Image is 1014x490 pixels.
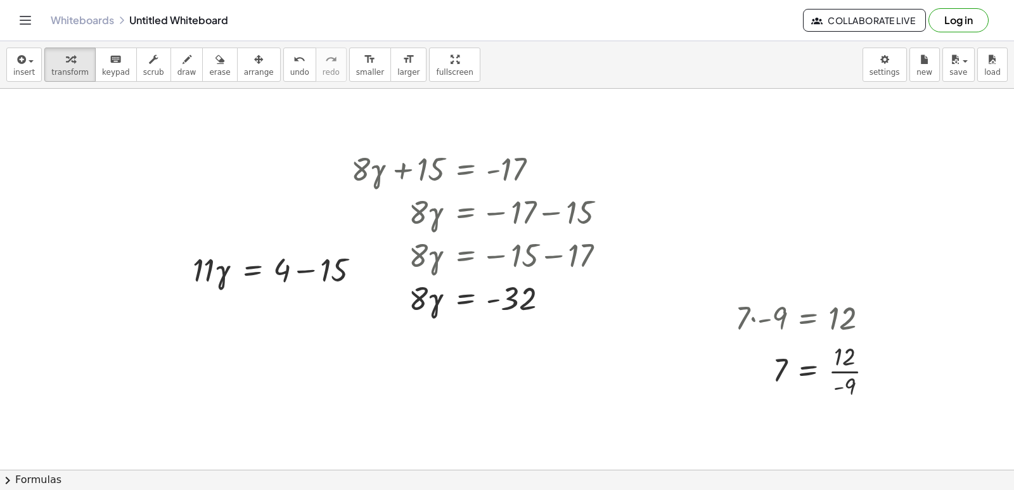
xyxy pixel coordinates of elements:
button: transform [44,48,96,82]
span: arrange [244,68,274,77]
span: insert [13,68,35,77]
i: format_size [402,52,414,67]
span: larger [397,68,420,77]
span: new [916,68,932,77]
button: fullscreen [429,48,480,82]
span: keypad [102,68,130,77]
span: draw [177,68,196,77]
button: load [977,48,1008,82]
span: save [949,68,967,77]
i: keyboard [110,52,122,67]
span: fullscreen [436,68,473,77]
span: smaller [356,68,384,77]
button: new [909,48,940,82]
button: redoredo [316,48,347,82]
span: erase [209,68,230,77]
span: redo [323,68,340,77]
span: load [984,68,1001,77]
button: scrub [136,48,171,82]
button: draw [170,48,203,82]
button: format_sizesmaller [349,48,391,82]
button: keyboardkeypad [95,48,137,82]
button: settings [863,48,907,82]
i: redo [325,52,337,67]
span: undo [290,68,309,77]
button: format_sizelarger [390,48,427,82]
button: arrange [237,48,281,82]
span: Collaborate Live [814,15,915,26]
button: save [942,48,975,82]
span: scrub [143,68,164,77]
button: Collaborate Live [803,9,926,32]
button: undoundo [283,48,316,82]
button: Log in [928,8,989,32]
button: erase [202,48,237,82]
i: format_size [364,52,376,67]
button: insert [6,48,42,82]
span: settings [870,68,900,77]
button: Toggle navigation [15,10,35,30]
i: undo [293,52,305,67]
span: transform [51,68,89,77]
a: Whiteboards [51,14,114,27]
